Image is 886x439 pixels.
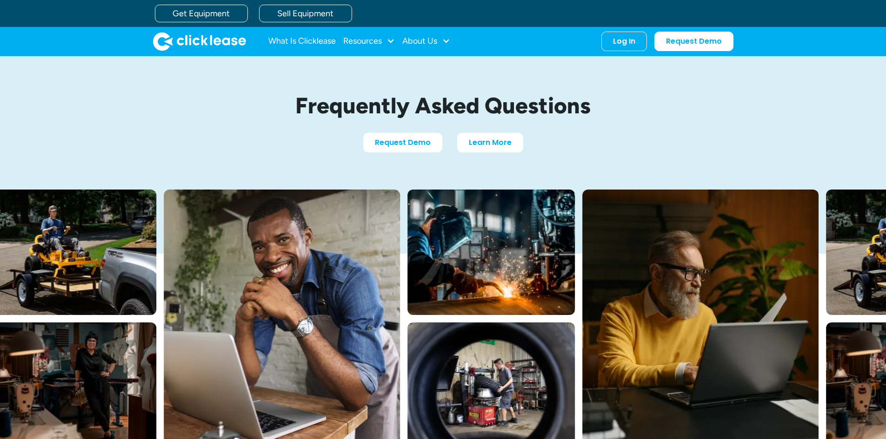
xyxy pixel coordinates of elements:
[225,93,662,118] h1: Frequently Asked Questions
[268,32,336,51] a: What Is Clicklease
[155,5,248,22] a: Get Equipment
[402,32,450,51] div: About Us
[457,133,523,152] a: Learn More
[654,32,733,51] a: Request Demo
[153,32,246,51] a: home
[343,32,395,51] div: Resources
[407,190,575,315] img: A welder in a large mask working on a large pipe
[259,5,352,22] a: Sell Equipment
[153,32,246,51] img: Clicklease logo
[613,37,635,46] div: Log In
[363,133,442,152] a: Request Demo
